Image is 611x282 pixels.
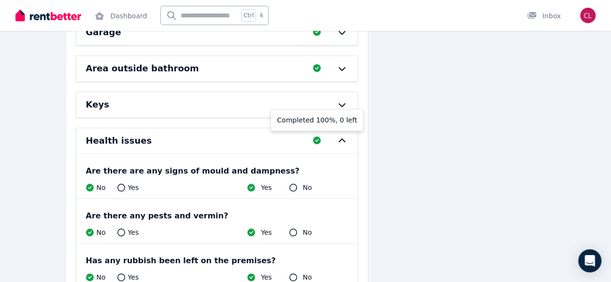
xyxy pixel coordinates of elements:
[97,183,106,192] span: No
[86,210,348,222] div: Are there any pests and vermin?
[270,109,363,131] div: Completed 100%, 0 left
[86,134,152,148] h6: Health issues
[128,272,139,282] span: Yes
[86,62,199,75] h6: Area outside bathroom
[86,255,348,267] div: Has any rubbish been left on the premises?
[128,228,139,237] span: Yes
[97,272,106,282] span: No
[260,12,263,19] span: k
[261,272,272,282] span: Yes
[128,183,139,192] span: Yes
[15,8,81,23] img: RentBetter
[578,249,601,272] div: Open Intercom Messenger
[261,228,272,237] span: Yes
[303,272,312,282] span: No
[580,8,596,23] img: Care Around You Pty Ltd
[527,11,561,21] div: Inbox
[97,228,106,237] span: No
[261,183,272,192] span: Yes
[241,9,256,22] span: Ctrl
[303,183,312,192] span: No
[86,26,121,39] h6: Garage
[86,98,109,111] h6: Keys
[86,165,348,177] div: Are there are any signs of mould and dampness?
[303,228,312,237] span: No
